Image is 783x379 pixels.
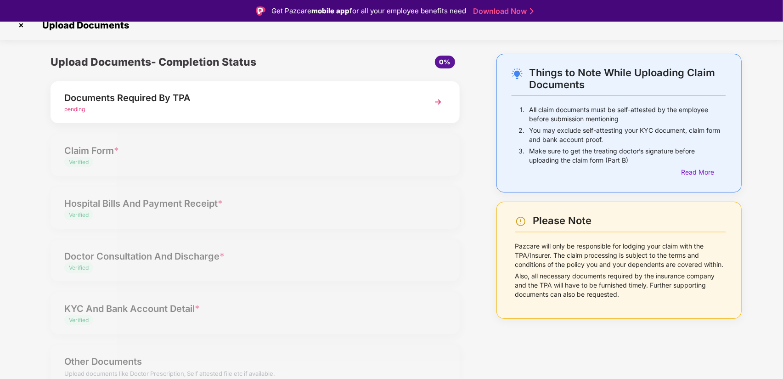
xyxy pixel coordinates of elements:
div: Upload Documents- Completion Status [51,54,323,70]
span: pending [64,106,85,113]
img: Logo [256,6,265,16]
span: Upload Documents [33,20,134,31]
span: 0% [439,58,451,66]
strong: mobile app [312,6,350,15]
p: 1. [520,105,524,124]
p: Make sure to get the treating doctor’s signature before uploading the claim form (Part B) [529,147,726,165]
img: Stroke [530,6,534,16]
img: svg+xml;base64,PHN2ZyBpZD0iTmV4dCIgeG1sbnM9Imh0dHA6Ly93d3cudzMub3JnLzIwMDAvc3ZnIiB3aWR0aD0iMzYiIG... [430,94,446,110]
p: 3. [518,147,524,165]
p: Also, all necessary documents required by the insurance company and the TPA will have to be furni... [515,272,726,299]
div: Things to Note While Uploading Claim Documents [530,67,726,91]
p: You may exclude self-attesting your KYC document, claim form and bank account proof. [529,126,726,144]
div: Documents Required By TPA [64,91,414,105]
img: svg+xml;base64,PHN2ZyBpZD0iV2FybmluZ18tXzI0eDI0IiBkYXRhLW5hbWU9Ildhcm5pbmcgLSAyNHgyNCIgeG1sbnM9Im... [515,216,526,227]
img: svg+xml;base64,PHN2ZyBpZD0iQ3Jvc3MtMzJ4MzIiIHhtbG5zPSJodHRwOi8vd3d3LnczLm9yZy8yMDAwL3N2ZyIgd2lkdG... [14,18,28,33]
a: Download Now [473,6,531,16]
p: Pazcare will only be responsible for lodging your claim with the TPA/Insurer. The claim processin... [515,242,726,269]
div: Please Note [533,215,726,227]
div: Get Pazcare for all your employee benefits need [272,6,467,17]
div: Read More [681,167,726,177]
img: svg+xml;base64,PHN2ZyB4bWxucz0iaHR0cDovL3d3dy53My5vcmcvMjAwMC9zdmciIHdpZHRoPSIyNC4wOTMiIGhlaWdodD... [512,68,523,79]
p: All claim documents must be self-attested by the employee before submission mentioning [529,105,726,124]
p: 2. [518,126,524,144]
